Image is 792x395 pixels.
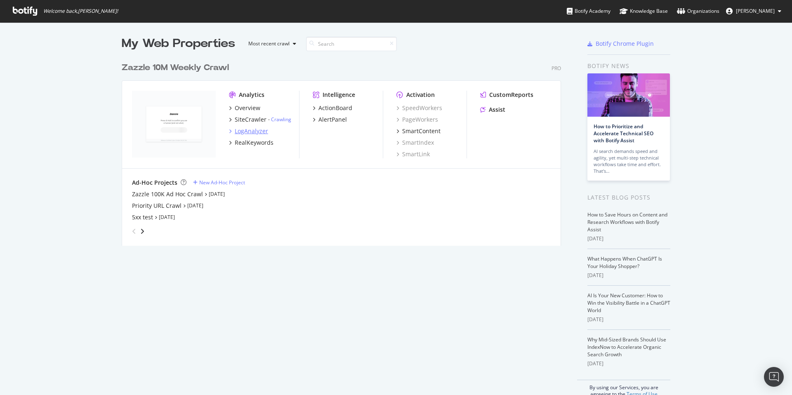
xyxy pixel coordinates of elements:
[187,202,203,209] a: [DATE]
[132,213,153,221] a: 5xx test
[159,214,175,221] a: [DATE]
[268,116,291,123] div: -
[229,104,260,112] a: Overview
[132,179,177,187] div: Ad-Hoc Projects
[719,5,788,18] button: [PERSON_NAME]
[122,62,232,74] a: Zazzle 10M Weekly Crawl
[587,336,666,358] a: Why Mid-Sized Brands Should Use IndexNow to Accelerate Organic Search Growth
[313,115,347,124] a: AlertPanel
[323,91,355,99] div: Intelligence
[199,179,245,186] div: New Ad-Hoc Project
[587,235,670,242] div: [DATE]
[489,106,505,114] div: Assist
[736,7,775,14] span: Colin Ma
[132,202,181,210] a: Priority URL Crawl
[480,106,505,114] a: Assist
[122,52,568,246] div: grid
[235,139,273,147] div: RealKeywords
[567,7,610,15] div: Botify Academy
[306,37,397,51] input: Search
[229,139,273,147] a: RealKeywords
[402,127,441,135] div: SmartContent
[594,123,653,144] a: How to Prioritize and Accelerate Technical SEO with Botify Assist
[396,139,434,147] a: SmartIndex
[677,7,719,15] div: Organizations
[129,225,139,238] div: angle-left
[229,127,268,135] a: LogAnalyzer
[587,73,670,117] img: How to Prioritize and Accelerate Technical SEO with Botify Assist
[122,35,235,52] div: My Web Properties
[594,148,664,174] div: AI search demands speed and agility, yet multi-step technical workflows take time and effort. Tha...
[318,115,347,124] div: AlertPanel
[587,40,654,48] a: Botify Chrome Plugin
[271,116,291,123] a: Crawling
[587,292,670,314] a: AI Is Your New Customer: How to Win the Visibility Battle in a ChatGPT World
[239,91,264,99] div: Analytics
[318,104,352,112] div: ActionBoard
[587,255,662,270] a: What Happens When ChatGPT Is Your Holiday Shopper?
[235,104,260,112] div: Overview
[587,360,670,367] div: [DATE]
[132,190,203,198] a: Zazzle 100K Ad Hoc Crawl
[242,37,299,50] button: Most recent crawl
[396,150,430,158] a: SmartLink
[587,272,670,279] div: [DATE]
[235,127,268,135] div: LogAnalyzer
[139,227,145,235] div: angle-right
[587,211,667,233] a: How to Save Hours on Content and Research Workflows with Botify Assist
[248,41,290,46] div: Most recent crawl
[396,104,442,112] a: SpeedWorkers
[229,115,291,124] a: SiteCrawler- Crawling
[552,65,561,72] div: Pro
[587,316,670,323] div: [DATE]
[313,104,352,112] a: ActionBoard
[406,91,435,99] div: Activation
[587,193,670,202] div: Latest Blog Posts
[620,7,668,15] div: Knowledge Base
[43,8,118,14] span: Welcome back, [PERSON_NAME] !
[396,127,441,135] a: SmartContent
[764,367,784,387] div: Open Intercom Messenger
[587,61,670,71] div: Botify news
[396,115,438,124] a: PageWorkers
[596,40,654,48] div: Botify Chrome Plugin
[122,62,229,74] div: Zazzle 10M Weekly Crawl
[209,190,225,197] a: [DATE]
[489,91,533,99] div: CustomReports
[235,115,266,124] div: SiteCrawler
[480,91,533,99] a: CustomReports
[193,179,245,186] a: New Ad-Hoc Project
[132,91,216,158] img: zazzle.com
